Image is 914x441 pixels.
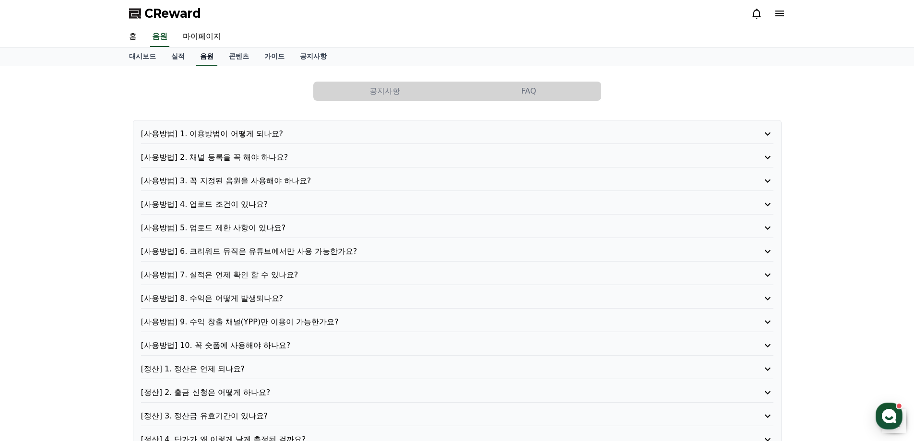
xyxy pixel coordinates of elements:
[141,269,773,281] button: [사용방법] 7. 실적은 언제 확인 할 수 있나요?
[141,128,723,140] p: [사용방법] 1. 이용방법이 어떻게 되나요?
[141,246,723,257] p: [사용방법] 6. 크리워드 뮤직은 유튜브에서만 사용 가능한가요?
[63,304,124,328] a: 대화
[141,387,723,398] p: [정산] 2. 출금 신청은 어떻게 하나요?
[141,175,773,187] button: [사용방법] 3. 꼭 지정된 음원을 사용해야 하나요?
[141,316,723,328] p: [사용방법] 9. 수익 창출 채널(YPP)만 이용이 가능한가요?
[141,410,773,422] button: [정산] 3. 정산금 유효기간이 있나요?
[141,128,773,140] button: [사용방법] 1. 이용방법이 어떻게 되나요?
[164,48,192,66] a: 실적
[141,340,723,351] p: [사용방법] 10. 꼭 숏폼에 사용해야 하나요?
[141,222,723,234] p: [사용방법] 5. 업로드 제한 사항이 있나요?
[121,27,144,47] a: 홈
[141,293,773,304] button: [사용방법] 8. 수익은 어떻게 발생되나요?
[313,82,457,101] button: 공지사항
[124,304,184,328] a: 설정
[141,152,773,163] button: [사용방법] 2. 채널 등록을 꼭 해야 하나요?
[457,82,601,101] button: FAQ
[141,410,723,422] p: [정산] 3. 정산금 유효기간이 있나요?
[30,319,36,326] span: 홈
[144,6,201,21] span: CReward
[88,319,99,327] span: 대화
[141,199,773,210] button: [사용방법] 4. 업로드 조건이 있나요?
[221,48,257,66] a: 콘텐츠
[196,48,217,66] a: 음원
[141,363,773,375] button: [정산] 1. 정산은 언제 되나요?
[141,222,773,234] button: [사용방법] 5. 업로드 제한 사항이 있나요?
[141,293,723,304] p: [사용방법] 8. 수익은 어떻게 발생되나요?
[148,319,160,326] span: 설정
[141,316,773,328] button: [사용방법] 9. 수익 창출 채널(YPP)만 이용이 가능한가요?
[141,246,773,257] button: [사용방법] 6. 크리워드 뮤직은 유튜브에서만 사용 가능한가요?
[3,304,63,328] a: 홈
[175,27,229,47] a: 마이페이지
[141,175,723,187] p: [사용방법] 3. 꼭 지정된 음원을 사용해야 하나요?
[141,199,723,210] p: [사용방법] 4. 업로드 조건이 있나요?
[141,152,723,163] p: [사용방법] 2. 채널 등록을 꼭 해야 하나요?
[141,340,773,351] button: [사용방법] 10. 꼭 숏폼에 사용해야 하나요?
[121,48,164,66] a: 대시보드
[292,48,334,66] a: 공지사항
[257,48,292,66] a: 가이드
[141,387,773,398] button: [정산] 2. 출금 신청은 어떻게 하나요?
[141,363,723,375] p: [정산] 1. 정산은 언제 되나요?
[141,269,723,281] p: [사용방법] 7. 실적은 언제 확인 할 수 있나요?
[150,27,169,47] a: 음원
[129,6,201,21] a: CReward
